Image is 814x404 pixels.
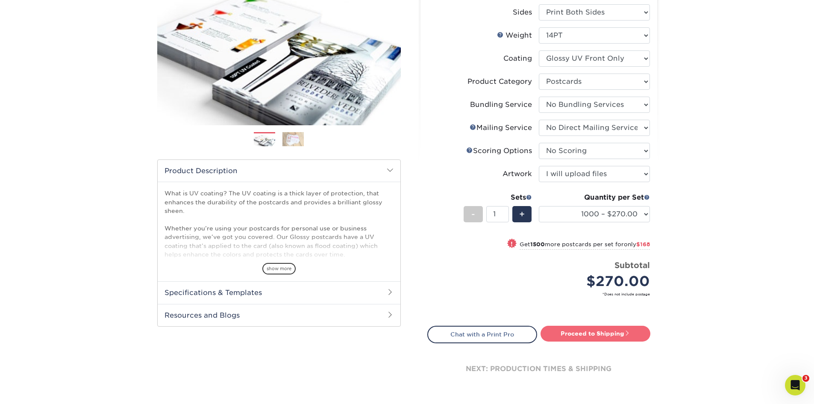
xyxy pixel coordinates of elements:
[165,189,394,320] p: What is UV coating? The UV coating is a thick layer of protection, that enhances the durability o...
[262,263,296,274] span: show more
[466,146,532,156] div: Scoring Options
[427,343,650,395] div: next: production times & shipping
[636,241,650,248] span: $168
[785,375,805,395] iframe: Intercom live chat
[467,77,532,87] div: Product Category
[464,192,532,203] div: Sets
[158,304,400,326] h2: Resources and Blogs
[519,208,525,221] span: +
[470,123,532,133] div: Mailing Service
[539,192,650,203] div: Quantity per Set
[520,241,650,250] small: Get more postcards per set for
[503,169,532,179] div: Artwork
[158,160,400,182] h2: Product Description
[427,326,537,343] a: Chat with a Print Pro
[511,239,513,248] span: !
[497,30,532,41] div: Weight
[614,260,650,270] strong: Subtotal
[503,53,532,64] div: Coating
[158,281,400,304] h2: Specifications & Templates
[513,7,532,18] div: Sides
[802,375,809,382] span: 3
[530,241,545,248] strong: 1500
[541,326,650,341] a: Proceed to Shipping
[545,271,650,292] div: $270.00
[471,208,475,221] span: -
[254,133,275,147] img: Postcards 01
[434,292,650,297] small: *Does not include postage
[470,100,532,110] div: Bundling Service
[624,241,650,248] span: only
[282,132,304,147] img: Postcards 02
